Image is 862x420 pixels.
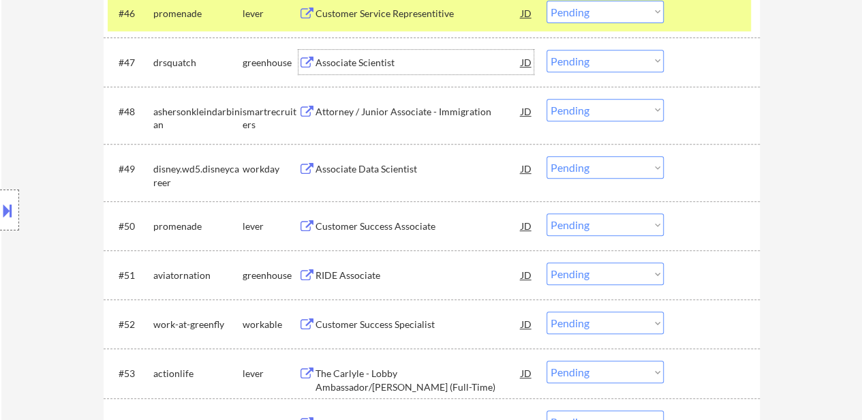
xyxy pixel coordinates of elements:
[243,318,298,331] div: workable
[243,56,298,70] div: greenhouse
[119,56,142,70] div: #47
[243,220,298,233] div: lever
[315,318,521,331] div: Customer Success Specialist
[315,105,521,119] div: Attorney / Junior Associate - Immigration
[119,367,142,380] div: #53
[243,105,298,132] div: smartrecruiters
[520,1,534,25] div: JD
[243,162,298,176] div: workday
[153,56,243,70] div: drsquatch
[520,99,534,123] div: JD
[520,213,534,238] div: JD
[119,7,142,20] div: #46
[315,269,521,282] div: RIDE Associate
[520,312,534,336] div: JD
[315,7,521,20] div: Customer Service Representitive
[153,7,243,20] div: promenade
[315,56,521,70] div: Associate Scientist
[315,367,521,393] div: The Carlyle - Lobby Ambassador/[PERSON_NAME] (Full-Time)
[315,162,521,176] div: Associate Data Scientist
[520,156,534,181] div: JD
[315,220,521,233] div: Customer Success Associate
[520,361,534,385] div: JD
[243,7,298,20] div: lever
[520,50,534,74] div: JD
[520,262,534,287] div: JD
[153,367,243,380] div: actionlife
[243,367,298,380] div: lever
[243,269,298,282] div: greenhouse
